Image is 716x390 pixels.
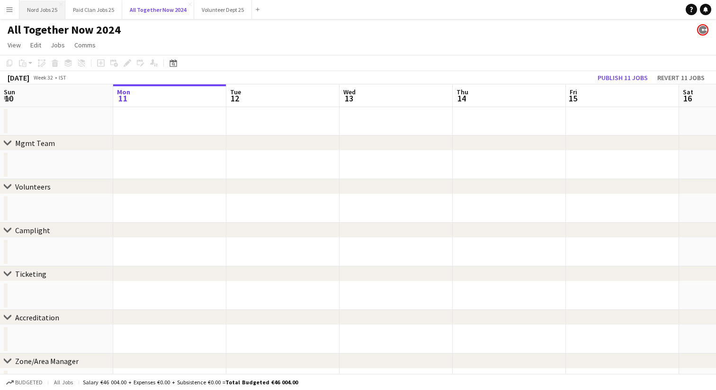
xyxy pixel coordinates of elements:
[194,0,252,19] button: Volunteer Dept 25
[594,72,652,84] button: Publish 11 jobs
[4,39,25,51] a: View
[117,88,130,96] span: Mon
[83,379,298,386] div: Salary €46 004.00 + Expenses €0.00 + Subsistence €0.00 =
[15,138,55,148] div: Mgmt Team
[697,24,708,36] app-user-avatar: Aaron Cleary
[455,93,468,104] span: 14
[116,93,130,104] span: 11
[570,88,577,96] span: Fri
[2,93,15,104] span: 10
[47,39,69,51] a: Jobs
[653,72,708,84] button: Revert 11 jobs
[225,379,298,386] span: Total Budgeted €46 004.00
[5,377,44,388] button: Budgeted
[15,313,59,322] div: Accreditation
[683,88,693,96] span: Sat
[59,74,66,81] div: IST
[15,182,51,191] div: Volunteers
[51,41,65,49] span: Jobs
[8,73,29,82] div: [DATE]
[74,41,96,49] span: Comms
[15,269,46,279] div: Ticketing
[15,356,79,366] div: Zone/Area Manager
[19,0,65,19] button: Nord Jobs 25
[229,93,241,104] span: 12
[31,74,55,81] span: Week 32
[681,93,693,104] span: 16
[52,379,75,386] span: All jobs
[15,226,50,235] div: Camplight
[65,0,122,19] button: Paid Clan Jobs 25
[343,88,356,96] span: Wed
[15,379,43,386] span: Budgeted
[342,93,356,104] span: 13
[122,0,194,19] button: All Together Now 2024
[27,39,45,51] a: Edit
[4,88,15,96] span: Sun
[8,41,21,49] span: View
[230,88,241,96] span: Tue
[71,39,99,51] a: Comms
[30,41,41,49] span: Edit
[8,23,121,37] h1: All Together Now 2024
[456,88,468,96] span: Thu
[568,93,577,104] span: 15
